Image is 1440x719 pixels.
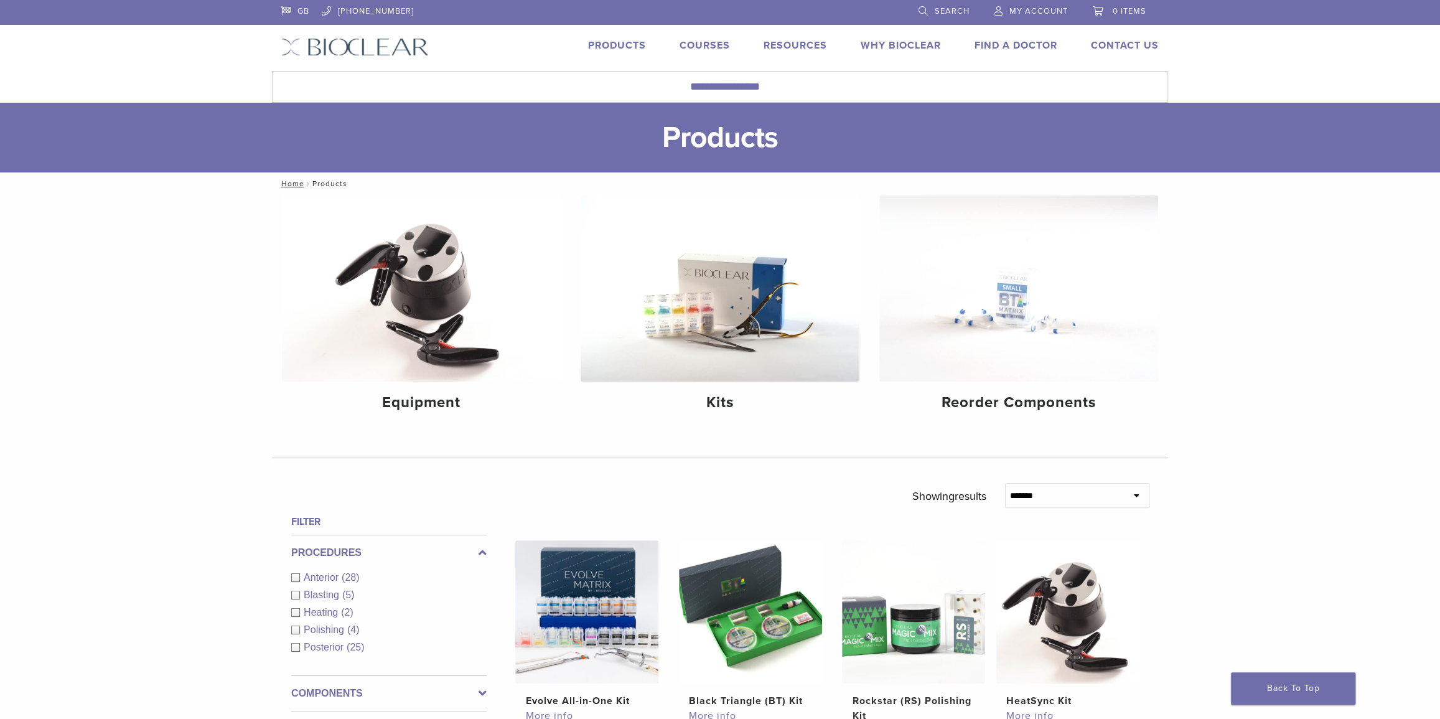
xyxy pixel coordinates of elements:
[281,38,429,56] img: Bioclear
[1091,39,1159,52] a: Contact Us
[282,195,561,422] a: Equipment
[689,693,812,708] h2: Black Triangle (BT) Kit
[341,607,353,618] span: (2)
[879,195,1158,382] img: Reorder Components
[879,195,1158,422] a: Reorder Components
[347,642,364,652] span: (25)
[291,514,487,529] h4: Filter
[975,39,1057,52] a: Find A Doctor
[304,607,341,618] span: Heating
[342,572,359,583] span: (28)
[291,686,487,701] label: Components
[1006,693,1129,708] h2: HeatSync Kit
[282,195,561,382] img: Equipment
[764,39,827,52] a: Resources
[861,39,941,52] a: Why Bioclear
[304,181,312,187] span: /
[1231,672,1355,705] a: Back To Top
[1009,6,1068,16] span: My Account
[515,540,658,684] img: Evolve All-in-One Kit
[842,540,985,684] img: Rockstar (RS) Polishing Kit
[889,392,1148,414] h4: Reorder Components
[342,590,355,600] span: (5)
[678,540,823,708] a: Black Triangle (BT) KitBlack Triangle (BT) Kit
[272,172,1168,195] nav: Products
[581,195,859,422] a: Kits
[680,39,730,52] a: Courses
[591,392,849,414] h4: Kits
[304,590,342,600] span: Blasting
[935,6,970,16] span: Search
[304,642,347,652] span: Posterior
[588,39,646,52] a: Products
[525,693,648,708] h2: Evolve All-in-One Kit
[912,483,986,509] p: Showing results
[515,540,660,708] a: Evolve All-in-One KitEvolve All-in-One Kit
[1113,6,1146,16] span: 0 items
[291,545,487,560] label: Procedures
[292,392,551,414] h4: Equipment
[304,572,342,583] span: Anterior
[679,540,822,684] img: Black Triangle (BT) Kit
[581,195,859,382] img: Kits
[347,624,360,635] span: (4)
[277,179,304,188] a: Home
[996,540,1141,708] a: HeatSync KitHeatSync Kit
[304,624,347,635] span: Polishing
[996,540,1139,684] img: HeatSync Kit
